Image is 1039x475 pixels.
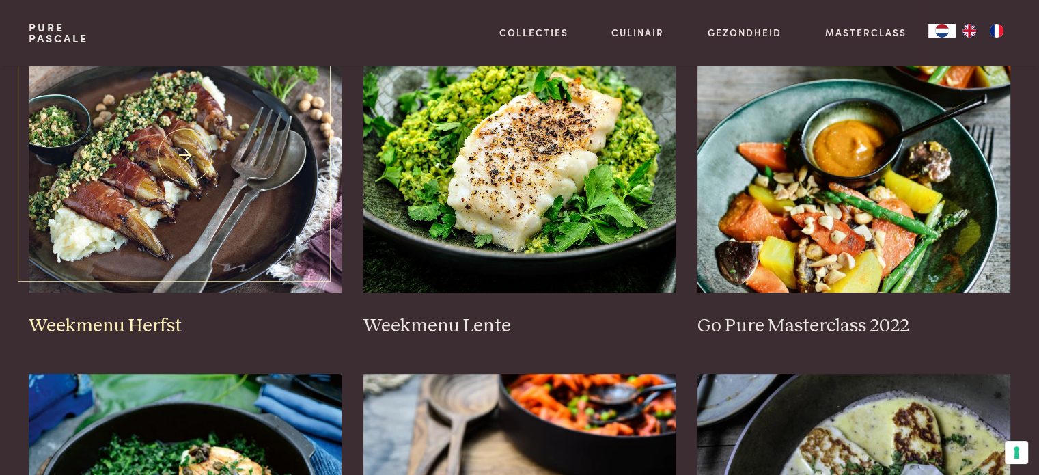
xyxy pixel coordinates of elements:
h3: Go Pure Masterclass 2022 [697,314,1010,338]
img: Weekmenu Herfst [29,19,342,293]
a: EN [956,24,983,38]
a: NL [928,24,956,38]
img: Weekmenu Lente [363,19,676,293]
a: Gezondheid [708,25,781,40]
h3: Weekmenu Herfst [29,314,342,338]
a: Culinair [611,25,664,40]
a: Weekmenu Lente Weekmenu Lente [363,19,676,338]
a: Go Pure Masterclass 2022 Go Pure Masterclass 2022 [697,19,1010,338]
a: Collecties [499,25,568,40]
a: Masterclass [825,25,906,40]
a: PurePascale [29,22,88,44]
a: FR [983,24,1010,38]
img: Go Pure Masterclass 2022 [697,19,1010,293]
div: Language [928,24,956,38]
aside: Language selected: Nederlands [928,24,1010,38]
button: Uw voorkeuren voor toestemming voor trackingtechnologieën [1005,441,1028,464]
ul: Language list [956,24,1010,38]
a: Weekmenu Herfst Weekmenu Herfst [29,19,342,338]
h3: Weekmenu Lente [363,314,676,338]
